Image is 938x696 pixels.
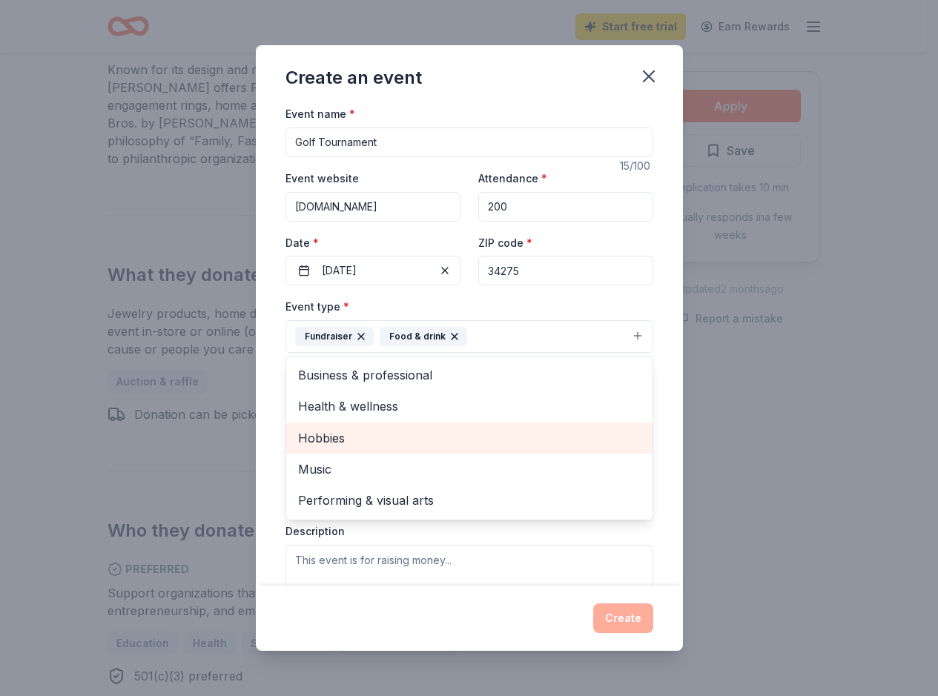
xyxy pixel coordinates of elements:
[298,491,641,510] span: Performing & visual arts
[285,356,653,520] div: FundraiserFood & drink
[298,397,641,416] span: Health & wellness
[285,320,653,353] button: FundraiserFood & drink
[298,365,641,385] span: Business & professional
[380,327,467,346] div: Food & drink
[298,460,641,479] span: Music
[298,428,641,448] span: Hobbies
[295,327,374,346] div: Fundraiser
